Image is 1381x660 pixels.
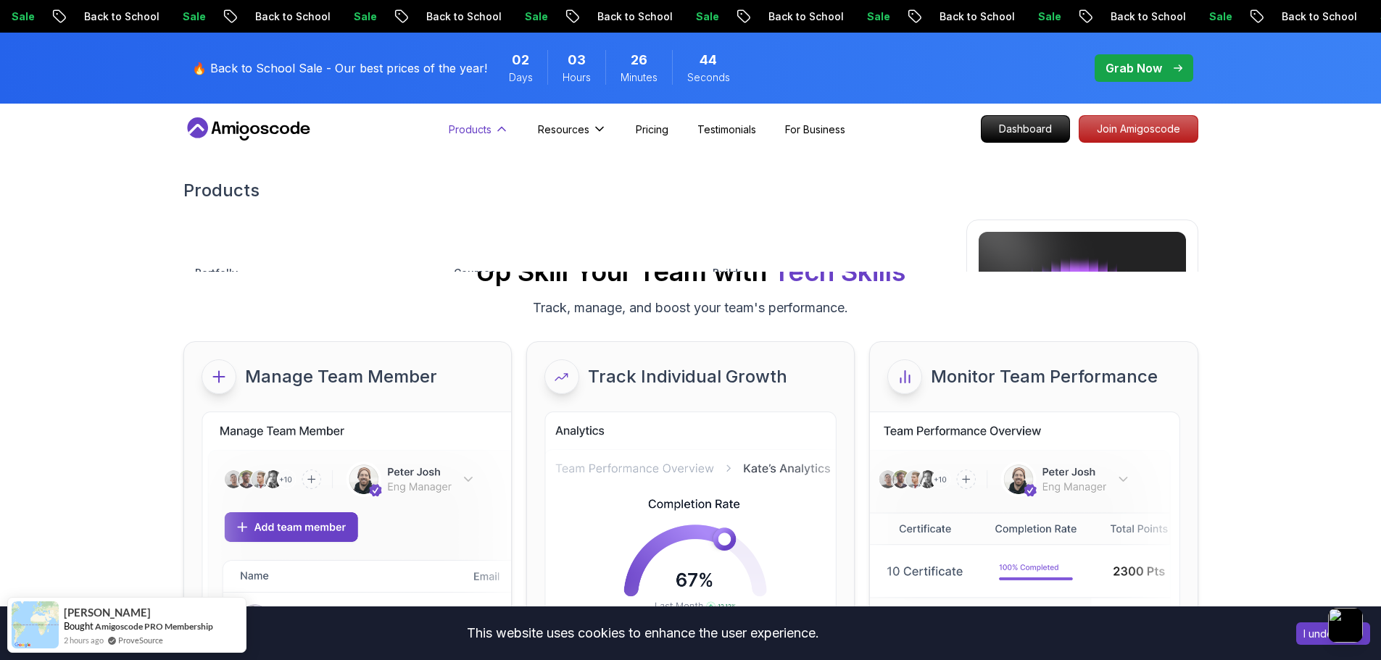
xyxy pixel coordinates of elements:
p: Back to School [928,9,1027,24]
a: Builds [701,254,948,310]
span: Bought [64,620,94,632]
p: 🔥 Back to School Sale - Our best prices of the year! [192,59,487,77]
p: Sale [684,9,731,24]
span: Seconds [687,70,730,85]
p: Dashboard [982,116,1069,142]
p: Back to School [415,9,513,24]
a: Join Amigoscode [1079,115,1198,143]
span: 2 hours ago [64,634,104,646]
a: For Business [785,122,845,137]
p: Track, manage, and boost your team's performance. [533,298,848,318]
p: Builds [713,265,744,280]
button: Accept cookies [1296,622,1370,645]
p: Products [449,122,492,137]
a: ProveSource [118,634,163,646]
button: Products [449,122,509,149]
button: Resources [538,122,607,149]
a: Portfolly [183,254,431,310]
span: 3 Hours [568,50,586,70]
p: Resources [538,122,589,137]
p: Sale [342,9,389,24]
p: Manage Team Member [245,365,437,388]
a: Dashboard [981,115,1070,143]
span: Minutes [621,70,658,85]
p: Track Individual Growth [588,365,787,388]
p: Back to School [1099,9,1198,24]
img: amigoscode 2.0 [979,232,1186,348]
p: Back to School [586,9,684,24]
p: Back to School [1270,9,1369,24]
p: Join Amigoscode [1079,116,1198,142]
span: [PERSON_NAME] [64,606,151,619]
p: Back to School [757,9,855,24]
span: Days [509,70,533,85]
a: Amigoscode PRO Membership [95,621,213,632]
p: Back to School [244,9,342,24]
p: Grab Now [1106,59,1162,77]
a: Courses [442,254,689,310]
p: Courses [454,265,496,280]
p: Back to School [72,9,171,24]
a: amigoscode 2.0 [966,220,1198,427]
p: Portfolly [195,265,238,280]
p: Sale [171,9,217,24]
a: Testimonials [697,122,756,137]
img: provesource social proof notification image [12,601,59,648]
span: Hours [563,70,591,85]
a: Pricing [636,122,668,137]
p: Sale [513,9,560,24]
h2: Up Skill Your Team with [476,257,905,286]
span: 26 Minutes [631,50,647,70]
span: 44 Seconds [700,50,717,70]
p: Sale [1027,9,1073,24]
div: This website uses cookies to enhance the user experience. [11,617,1274,649]
span: 2 Days [512,50,529,70]
h2: Products [183,179,1198,202]
p: Sale [855,9,902,24]
p: Monitor Team Performance [931,365,1158,388]
p: Sale [1198,9,1244,24]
